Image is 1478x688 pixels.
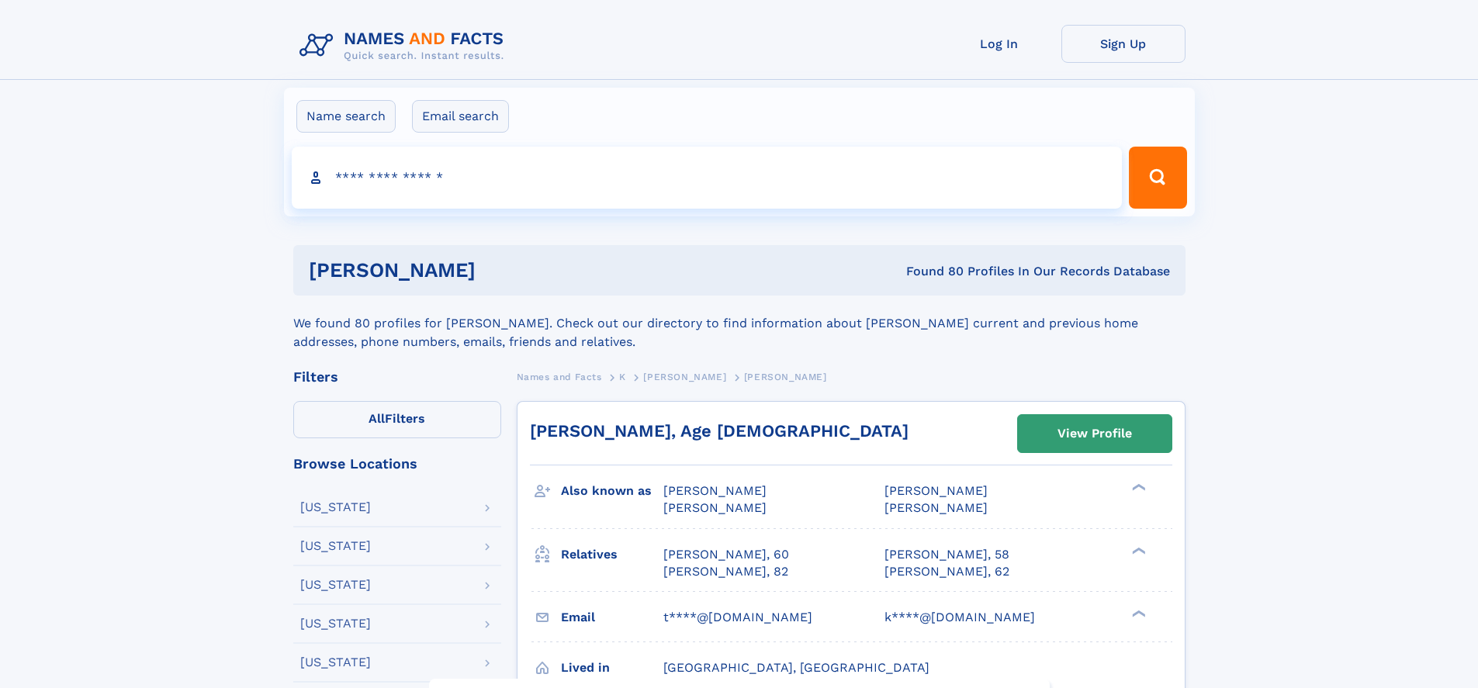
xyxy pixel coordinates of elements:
[1128,545,1147,555] div: ❯
[517,367,602,386] a: Names and Facts
[293,296,1186,351] div: We found 80 profiles for [PERSON_NAME]. Check out our directory to find information about [PERSON...
[884,483,988,498] span: [PERSON_NAME]
[1129,147,1186,209] button: Search Button
[412,100,509,133] label: Email search
[561,478,663,504] h3: Also known as
[293,370,501,384] div: Filters
[1057,416,1132,451] div: View Profile
[619,372,626,382] span: K
[300,579,371,591] div: [US_STATE]
[300,501,371,513] div: [US_STATE]
[663,546,789,563] a: [PERSON_NAME], 60
[1128,482,1147,493] div: ❯
[561,604,663,631] h3: Email
[309,261,691,280] h1: [PERSON_NAME]
[300,617,371,630] div: [US_STATE]
[619,367,626,386] a: K
[1018,415,1172,452] a: View Profile
[663,500,767,515] span: [PERSON_NAME]
[300,656,371,669] div: [US_STATE]
[663,660,929,675] span: [GEOGRAPHIC_DATA], [GEOGRAPHIC_DATA]
[884,546,1009,563] a: [PERSON_NAME], 58
[1128,608,1147,618] div: ❯
[643,367,726,386] a: [PERSON_NAME]
[369,411,385,426] span: All
[530,421,909,441] a: [PERSON_NAME], Age [DEMOGRAPHIC_DATA]
[663,483,767,498] span: [PERSON_NAME]
[884,500,988,515] span: [PERSON_NAME]
[937,25,1061,63] a: Log In
[561,541,663,568] h3: Relatives
[293,457,501,471] div: Browse Locations
[561,655,663,681] h3: Lived in
[691,263,1170,280] div: Found 80 Profiles In Our Records Database
[300,540,371,552] div: [US_STATE]
[293,401,501,438] label: Filters
[296,100,396,133] label: Name search
[744,372,827,382] span: [PERSON_NAME]
[292,147,1123,209] input: search input
[1061,25,1186,63] a: Sign Up
[884,563,1009,580] a: [PERSON_NAME], 62
[293,25,517,67] img: Logo Names and Facts
[643,372,726,382] span: [PERSON_NAME]
[663,563,788,580] a: [PERSON_NAME], 82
